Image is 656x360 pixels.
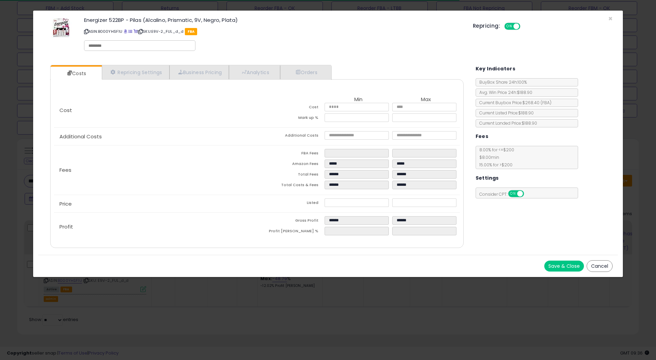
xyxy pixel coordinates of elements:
h5: Fees [476,132,489,141]
a: Orders [280,65,331,79]
span: ON [509,191,517,197]
th: Max [392,97,460,103]
span: Current Buybox Price: [476,100,551,106]
span: Current Listed Price: $188.90 [476,110,534,116]
span: Current Landed Price: $188.90 [476,120,537,126]
img: 51phIQdIwRL._SL60_.jpg [51,17,71,38]
p: Price [54,201,257,207]
a: All offer listings [128,29,132,34]
h3: Energizer 522BP - Pilas (Alcalino, Prismatic, 9V, Negro, Plata) [84,17,463,23]
td: FBA Fees [257,149,325,160]
span: $8.00 min [476,154,499,160]
span: $268.40 [522,100,551,106]
a: Business Pricing [169,65,229,79]
p: Profit [54,224,257,230]
a: Your listing only [134,29,137,34]
a: Analytics [229,65,280,79]
a: Repricing Settings [102,65,169,79]
span: 8.00 % for <= $200 [476,147,514,168]
span: OFF [519,24,530,29]
span: BuyBox Share 24h: 100% [476,79,527,85]
td: Profit [PERSON_NAME] % [257,227,325,237]
span: ON [505,24,514,29]
span: FBA [185,28,197,35]
td: Mark up % [257,113,325,124]
h5: Key Indicators [476,65,516,73]
td: Listed [257,198,325,209]
a: Costs [51,67,101,80]
span: 15.00 % for > $200 [476,162,512,168]
td: Cost [257,103,325,113]
a: BuyBox page [124,29,127,34]
button: Save & Close [544,261,584,272]
td: Additional Costs [257,131,325,142]
td: Total Fees [257,170,325,181]
h5: Settings [476,174,499,182]
span: × [608,14,613,24]
span: OFF [523,191,534,197]
p: Fees [54,167,257,173]
td: Amazon Fees [257,160,325,170]
td: Gross Profit [257,216,325,227]
span: ( FBA ) [541,100,551,106]
p: Additional Costs [54,134,257,139]
th: Min [325,97,392,103]
h5: Repricing: [473,23,500,29]
p: Cost [54,108,257,113]
td: Total Costs & Fees [257,181,325,191]
span: Consider CPT: [476,191,533,197]
span: Avg. Win Price 24h: $188.90 [476,89,532,95]
p: ASIN: B000YHSF1U | SKU: E9V-2_FUL_d_d [84,26,463,37]
button: Cancel [587,260,613,272]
